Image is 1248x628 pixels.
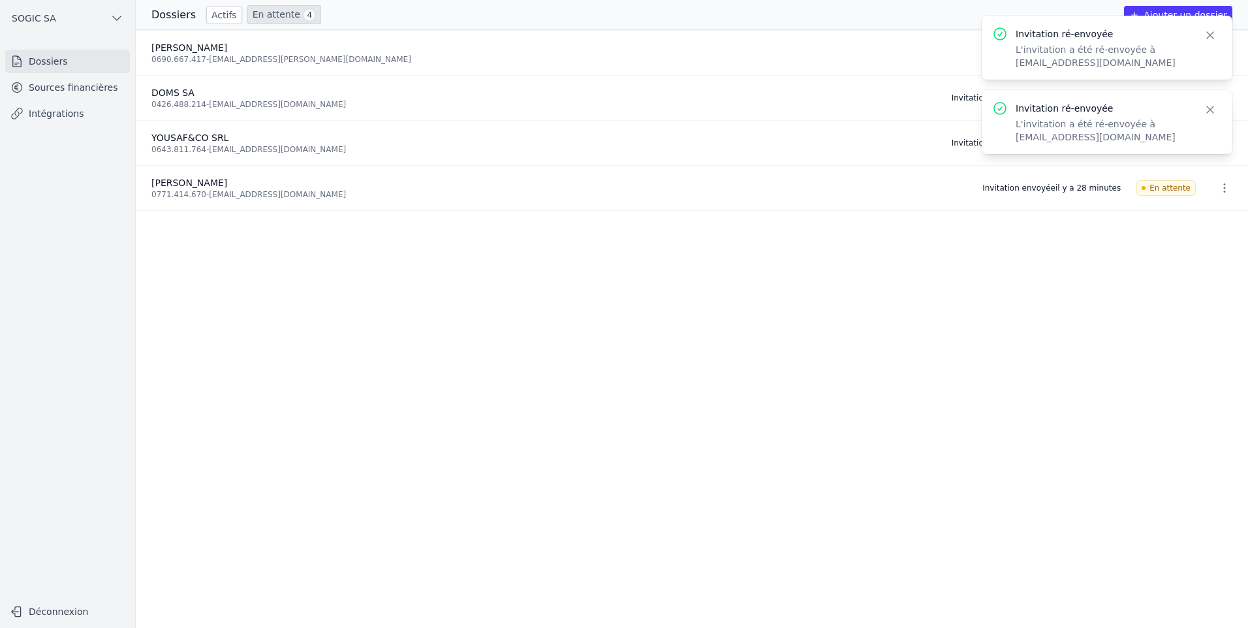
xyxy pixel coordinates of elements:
button: Ajouter un dossier [1124,6,1232,24]
div: 0643.811.764 - [EMAIL_ADDRESS][DOMAIN_NAME] [151,144,936,155]
span: SOGIC SA [12,12,56,25]
span: DOMS SA [151,87,195,98]
span: YOUSAF&CO SRL [151,133,228,143]
button: Déconnexion [5,601,130,622]
a: Actifs [206,6,242,24]
a: En attente 4 [247,5,321,24]
div: Invitation envoyée dans quelques secondes [952,93,1121,103]
a: Intégrations [5,102,130,125]
span: En attente [1136,180,1196,196]
span: [PERSON_NAME] [151,178,227,188]
div: Invitation envoyée il y a 28 minutes [982,183,1121,193]
div: Invitation envoyée dans quelques secondes [952,138,1121,148]
p: Invitation ré-envoyée [1016,27,1188,40]
p: Invitation ré-envoyée [1016,102,1188,115]
span: 4 [303,8,316,22]
div: 0426.488.214 - [EMAIL_ADDRESS][DOMAIN_NAME] [151,99,936,110]
div: 0690.667.417 - [EMAIL_ADDRESS][PERSON_NAME][DOMAIN_NAME] [151,54,972,65]
button: SOGIC SA [5,8,130,29]
a: Sources financières [5,76,130,99]
span: [PERSON_NAME] [151,42,227,53]
p: L'invitation a été ré-envoyée à [EMAIL_ADDRESS][DOMAIN_NAME] [1016,118,1188,144]
div: 0771.414.670 - [EMAIL_ADDRESS][DOMAIN_NAME] [151,189,967,200]
a: Dossiers [5,50,130,73]
h3: Dossiers [151,7,196,23]
p: L'invitation a été ré-envoyée à [EMAIL_ADDRESS][DOMAIN_NAME] [1016,43,1188,69]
